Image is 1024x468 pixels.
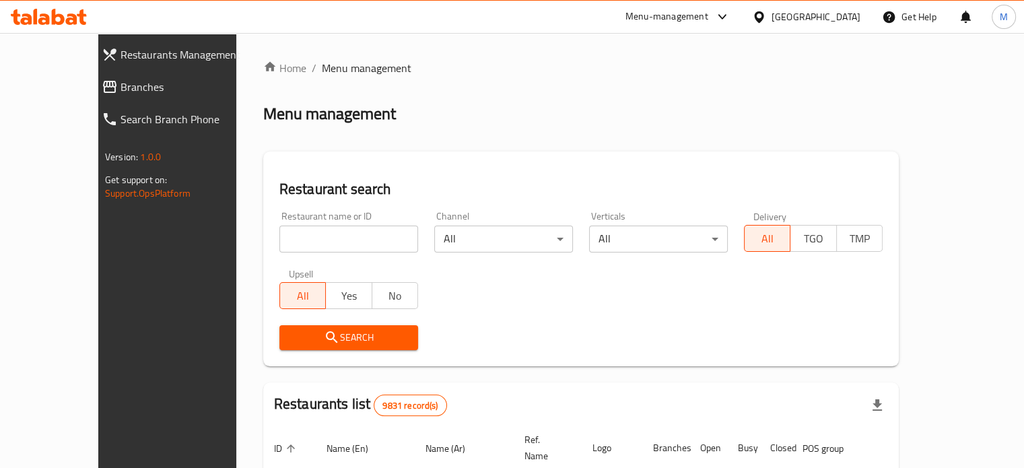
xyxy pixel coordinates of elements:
[279,282,326,309] button: All
[842,229,877,248] span: TMP
[121,111,259,127] span: Search Branch Phone
[263,60,899,76] nav: breadcrumb
[378,286,413,306] span: No
[263,60,306,76] a: Home
[325,282,372,309] button: Yes
[91,103,269,135] a: Search Branch Phone
[312,60,316,76] li: /
[861,389,893,422] div: Export file
[744,225,790,252] button: All
[121,46,259,63] span: Restaurants Management
[263,103,396,125] h2: Menu management
[589,226,728,253] div: All
[121,79,259,95] span: Branches
[285,286,320,306] span: All
[105,171,167,189] span: Get support on:
[289,269,314,278] label: Upsell
[140,148,161,166] span: 1.0.0
[105,148,138,166] span: Version:
[836,225,883,252] button: TMP
[524,432,566,464] span: Ref. Name
[279,325,418,350] button: Search
[274,394,447,416] h2: Restaurants list
[1000,9,1008,24] span: M
[796,229,831,248] span: TGO
[425,440,483,457] span: Name (Ar)
[322,60,411,76] span: Menu management
[374,399,446,412] span: 9831 record(s)
[274,440,300,457] span: ID
[290,329,407,346] span: Search
[91,71,269,103] a: Branches
[772,9,860,24] div: [GEOGRAPHIC_DATA]
[279,179,883,199] h2: Restaurant search
[803,440,861,457] span: POS group
[331,286,366,306] span: Yes
[91,38,269,71] a: Restaurants Management
[372,282,418,309] button: No
[279,226,418,253] input: Search for restaurant name or ID..
[374,395,446,416] div: Total records count
[625,9,708,25] div: Menu-management
[753,211,787,221] label: Delivery
[327,440,386,457] span: Name (En)
[105,185,191,202] a: Support.OpsPlatform
[750,229,785,248] span: All
[790,225,836,252] button: TGO
[434,226,573,253] div: All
